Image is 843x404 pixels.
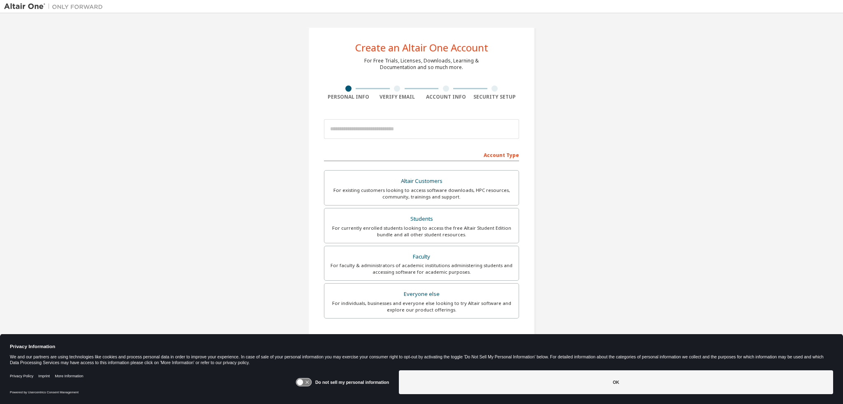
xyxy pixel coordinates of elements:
div: For currently enrolled students looking to access the free Altair Student Edition bundle and all ... [329,225,514,238]
div: Students [329,213,514,225]
div: Create an Altair One Account [355,43,488,53]
div: For existing customers looking to access software downloads, HPC resources, community, trainings ... [329,187,514,200]
img: Altair One [4,2,107,11]
div: For individuals, businesses and everyone else looking to try Altair software and explore our prod... [329,300,514,313]
div: Account Info [421,94,470,100]
div: Everyone else [329,289,514,300]
div: Your Profile [324,331,519,344]
div: For Free Trials, Licenses, Downloads, Learning & Documentation and so much more. [364,58,479,71]
div: Altair Customers [329,175,514,187]
div: Verify Email [373,94,422,100]
div: Personal Info [324,94,373,100]
div: Account Type [324,148,519,161]
div: Faculty [329,251,514,263]
div: Security Setup [470,94,519,100]
div: For faculty & administrators of academic institutions administering students and accessing softwa... [329,262,514,275]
